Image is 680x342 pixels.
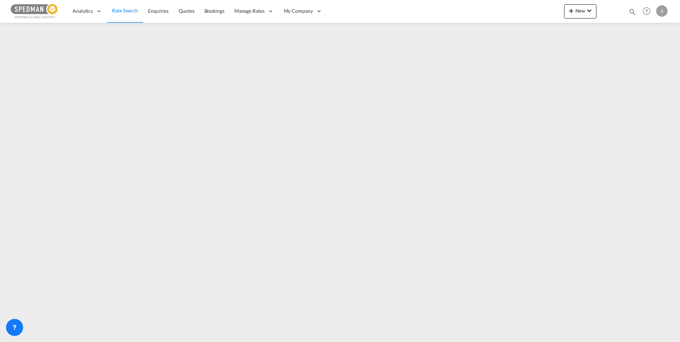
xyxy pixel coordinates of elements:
[567,8,594,14] span: New
[204,8,224,14] span: Bookings
[148,8,169,14] span: Enquiries
[73,7,93,15] span: Analytics
[641,5,653,17] span: Help
[11,3,59,19] img: c12ca350ff1b11efb6b291369744d907.png
[656,5,668,17] div: S
[564,4,596,18] button: icon-plus 400-fgNewicon-chevron-down
[284,7,313,15] span: My Company
[567,6,575,15] md-icon: icon-plus 400-fg
[585,6,594,15] md-icon: icon-chevron-down
[112,7,138,14] span: Rate Search
[641,5,656,18] div: Help
[628,8,636,18] div: icon-magnify
[179,8,194,14] span: Quotes
[234,7,265,15] span: Manage Rates
[628,8,636,16] md-icon: icon-magnify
